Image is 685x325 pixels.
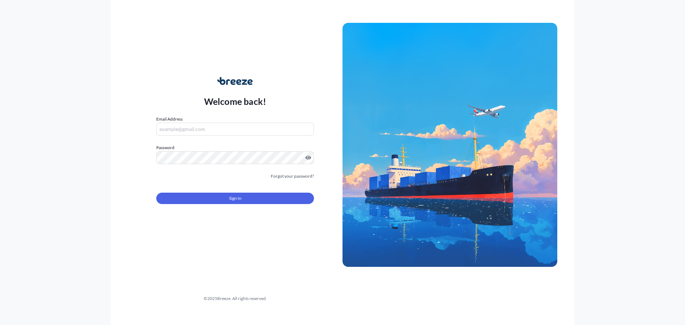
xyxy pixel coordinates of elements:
button: Sign In [156,193,314,204]
img: Ship illustration [342,23,557,267]
input: example@gmail.com [156,123,314,136]
button: Show password [305,155,311,161]
p: Welcome back! [204,96,267,107]
label: Email Address [156,116,183,123]
div: © 2025 Breeze. All rights reserved. [128,295,342,302]
a: Forgot your password? [271,173,314,180]
label: Password [156,144,314,151]
span: Sign In [229,195,242,202]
